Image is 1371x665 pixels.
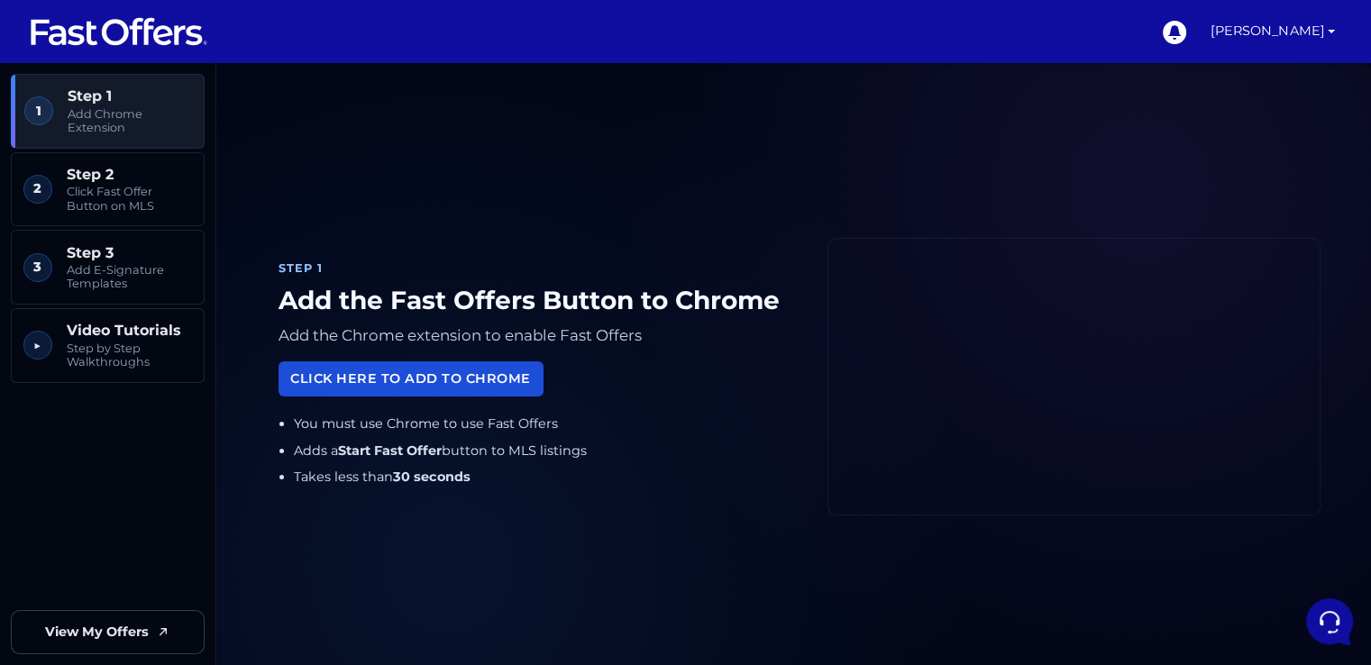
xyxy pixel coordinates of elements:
img: dark [29,132,65,168]
span: Find an Answer [29,256,123,270]
iframe: Customerly Messenger Launcher [1302,595,1357,649]
button: Start a Conversation [29,184,332,220]
li: You must use Chrome to use Fast Offers [294,414,799,434]
li: Takes less than [294,467,799,487]
p: You: I guess you're gone? [76,151,279,169]
iframe: Fast Offers Chrome Extension [828,239,1320,515]
button: Messages [125,499,236,541]
a: 1 Step 1 Add Chrome Extension [11,74,205,149]
span: Step 2 [67,166,192,183]
span: Step 1 [68,87,192,105]
input: Search for an Article... [41,295,295,313]
span: Aura [76,130,279,148]
span: Step by Step Walkthroughs [67,342,192,369]
span: Add Chrome Extension [68,107,192,135]
strong: 30 seconds [393,469,471,485]
span: 1 [24,96,53,125]
a: Click Here to Add to Chrome [279,361,544,396]
span: Video Tutorials [67,322,192,339]
a: AuraYou:I guess you're gone?1mo ago [22,123,339,177]
p: 1mo ago [289,130,332,146]
span: Add E-Signature Templates [67,263,192,291]
button: Home [14,499,125,541]
p: Add the Chrome extension to enable Fast Offers [279,323,799,349]
span: 2 [23,175,52,204]
p: Help [279,524,303,541]
span: ▶︎ [23,331,52,360]
div: Step 1 [279,260,799,278]
span: Start a Conversation [130,195,252,209]
button: Help [235,499,346,541]
a: Open Help Center [224,256,332,270]
a: ▶︎ Video Tutorials Step by Step Walkthroughs [11,308,205,383]
a: View My Offers [11,610,205,654]
h1: Add the Fast Offers Button to Chrome [279,286,799,316]
span: View My Offers [45,622,149,642]
h2: Hello [PERSON_NAME] 👋 [14,14,303,72]
a: 3 Step 3 Add E-Signature Templates [11,230,205,305]
li: Adds a button to MLS listings [294,441,799,461]
strong: Start Fast Offer [338,442,442,459]
span: Click Fast Offer Button on MLS [67,185,192,213]
a: 2 Step 2 Click Fast Offer Button on MLS [11,152,205,227]
span: 3 [23,253,52,282]
p: Messages [155,524,206,541]
a: See all [291,101,332,115]
span: Step 3 [67,244,192,261]
p: Home [54,524,85,541]
span: Your Conversations [29,101,146,115]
